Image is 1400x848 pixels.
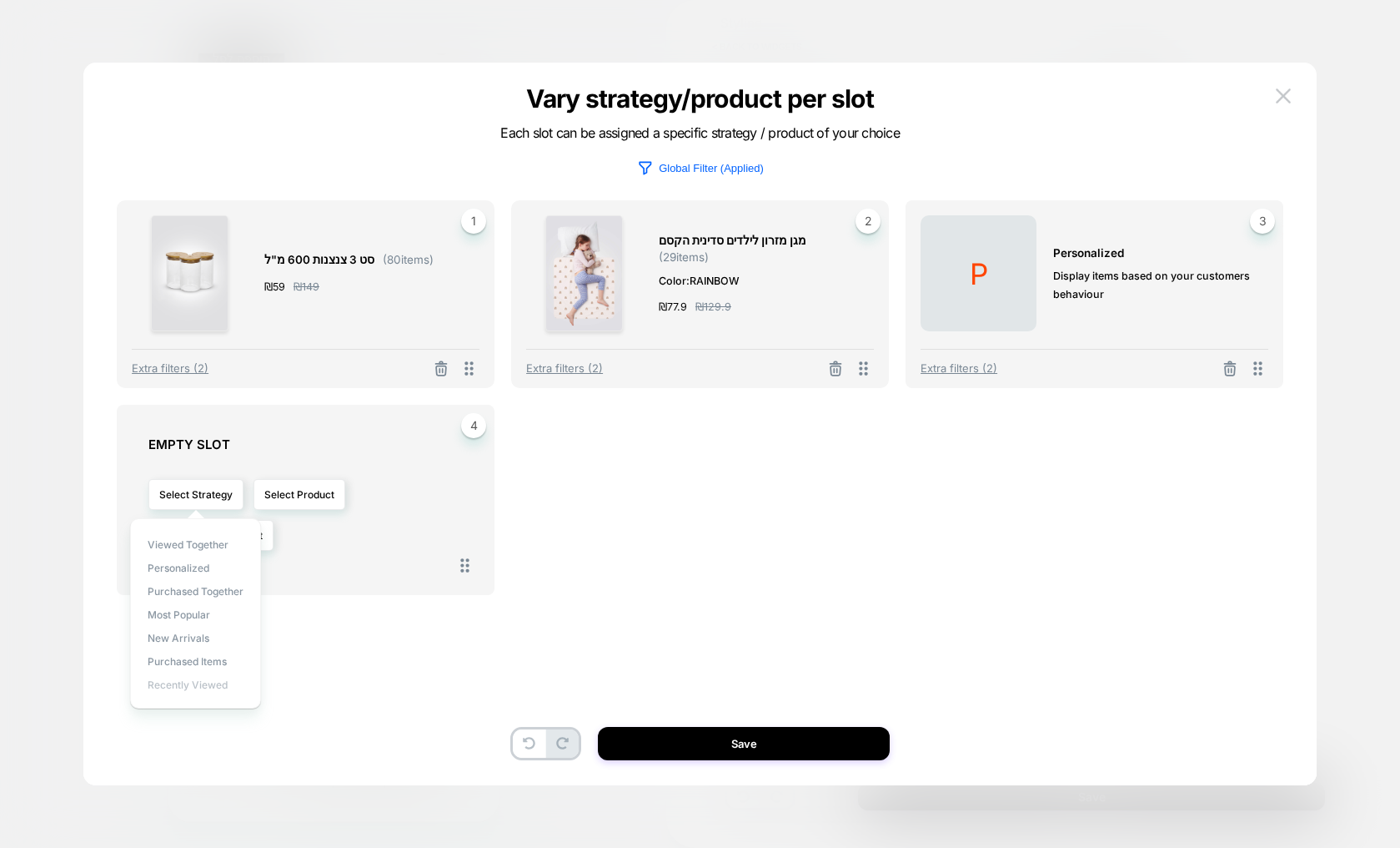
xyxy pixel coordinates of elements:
span: ‏56.05 ‏₪ [151,5,193,23]
span: מגן מזרון לילדים סדינית הקסם [659,231,806,250]
span: Add to Cart [132,545,199,559]
span: Color: RAINBOW [659,272,857,290]
span: Viewed Together [148,538,228,551]
h2: פרטי יצירת קשר [175,593,313,618]
span: Extra filters (2) [921,361,997,375]
del: $350.00 [169,506,218,526]
span: personalized [148,562,209,574]
span: New Arrivals [148,632,209,644]
span: Purchased Together [148,585,243,598]
span: Most Popular [148,608,210,621]
span: Purchased Items [148,655,227,668]
p: Global Filter (Applied) [659,162,764,174]
span: 2 [856,209,881,234]
span: 3 [1250,209,1275,234]
button: Add to Cart [62,533,268,571]
img: close [1276,88,1291,103]
span: PERSONALIZED [1053,244,1124,263]
p: Vary strategy/product per slot [500,83,900,114]
span: 10% הנחה נוספת לזמן מוגבל [83,114,248,129]
a: התחברות [18,600,64,618]
span: Each slot can be assigned a specific strategy / product of your choice [500,124,900,141]
button: Save [598,727,890,760]
span: P [970,256,987,291]
span: חזיית מינימייזר True Shape Sensation T N01 בצבע בז' [88,461,243,495]
span: $105.00 [113,506,162,526]
s: ‏59.00 ‏₪ [200,7,235,22]
span: Display items based on your customers behaviour [1053,267,1252,303]
span: ₪ 129.9 [695,298,731,315]
button: Global Filter (Applied) [631,159,769,177]
span: חבל לפספס [127,83,204,100]
span: Recently Viewed [148,679,228,691]
label: אני מאשר/ת ומסכימ/ה לקבלת דיוור ישיר, הודעות ופרסומים שיווקיים באמצעות דוא"ל, מסרונים (SMS) וכן ב... [18,684,298,737]
h2: אפשרויות מסירה [18,765,313,790]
